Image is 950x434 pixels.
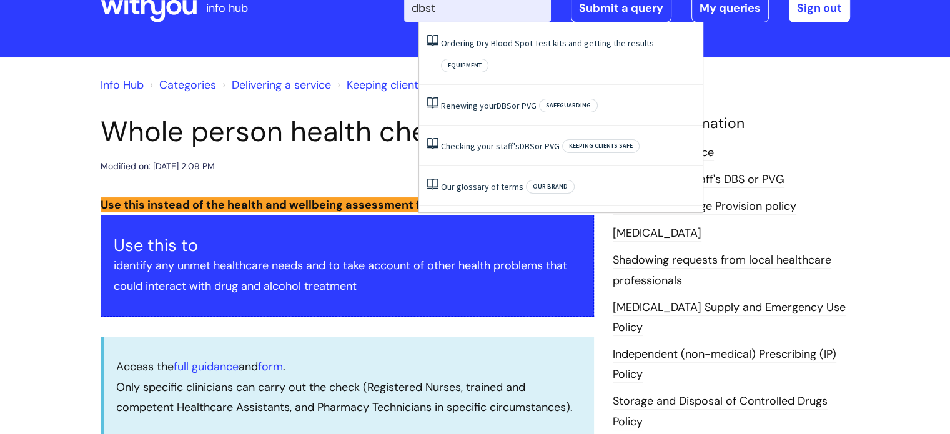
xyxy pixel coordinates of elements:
[232,77,331,92] a: Delivering a service
[613,252,831,289] a: Shadowing requests from local healthcare professionals
[613,115,850,132] h4: Related Information
[613,199,796,215] a: Needle and Syringe Provision policy
[159,77,216,92] a: Categories
[258,359,283,374] a: form
[101,115,594,149] h1: Whole person health check
[441,181,523,192] a: Our glossary of terms
[114,255,581,296] p: identify any unmet healthcare needs and to take account of other health problems that could inter...
[562,139,640,153] span: Keeping clients safe
[174,359,239,374] a: full guidance
[613,393,828,430] a: Storage and Disposal of Controlled Drugs Policy
[526,180,575,194] span: Our brand
[613,347,836,383] a: Independent (non-medical) Prescribing (IP) Policy
[441,59,488,72] span: Equipment
[441,141,560,152] a: Checking your staff'sDBSor PVG
[497,100,512,111] span: DBS
[101,77,144,92] a: Info Hub
[613,300,846,336] a: [MEDICAL_DATA] Supply and Emergency Use Policy
[116,357,581,377] p: Access the and .
[441,37,654,49] a: Ordering Dry Blood Spot Test kits and getting the results
[334,75,449,95] li: Keeping clients safe
[101,197,485,212] span: Use this instead of the health and wellbeing assessment from [DATE].
[520,141,535,152] span: DBS
[114,235,581,255] h3: Use this to
[101,159,215,174] div: Modified on: [DATE] 2:09 PM
[116,377,581,418] p: Only specific clinicians can carry out the check (Registered Nurses, trained and competent Health...
[219,75,331,95] li: Delivering a service
[441,100,537,111] a: Renewing yourDBSor PVG
[147,75,216,95] li: Solution home
[347,77,449,92] a: Keeping clients safe
[613,225,701,242] a: [MEDICAL_DATA]
[539,99,598,112] span: Safeguarding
